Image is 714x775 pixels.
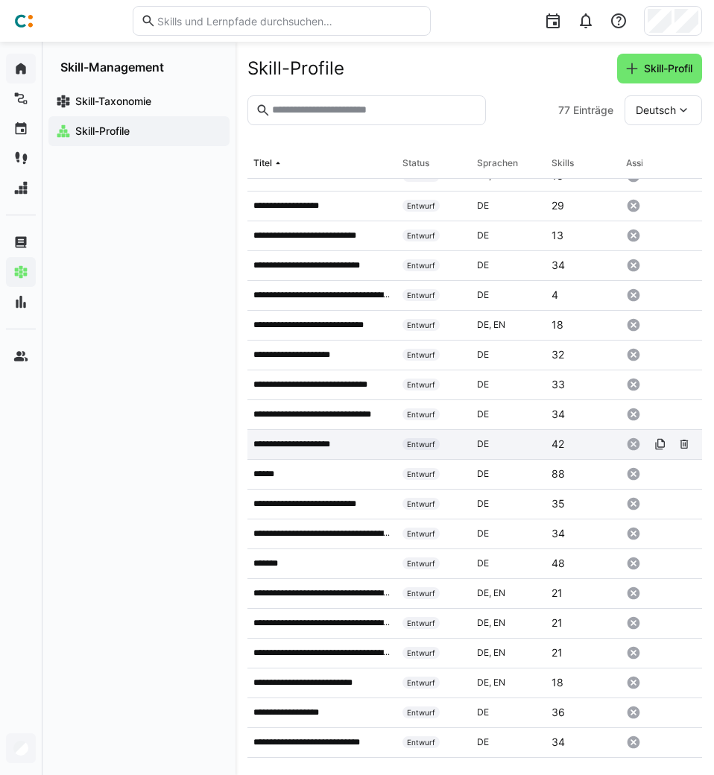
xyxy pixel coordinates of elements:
span: Entwurf [402,587,440,599]
span: Entwurf [402,319,440,331]
span: de [477,468,489,479]
p: 42 [552,437,564,452]
span: Entwurf [402,706,440,718]
span: de [477,736,489,747]
span: Entwurf [402,677,440,689]
span: Entwurf [402,468,440,480]
span: de [477,259,489,271]
div: Assigned to [626,157,675,169]
span: de [477,230,489,241]
span: Entwurf [402,408,440,420]
span: Entwurf [402,289,440,301]
div: Sprachen [477,157,518,169]
span: en [493,587,505,598]
p: 29 [552,198,564,213]
span: de [477,647,493,658]
p: 21 [552,586,563,601]
span: Entwurf [402,200,440,212]
p: 21 [552,645,563,660]
div: Status [402,157,429,169]
span: Einträge [573,103,613,118]
span: Entwurf [402,736,440,748]
span: Entwurf [402,230,440,241]
span: de [477,349,489,360]
p: 36 [552,705,565,720]
p: 18 [552,317,563,332]
span: de [477,587,493,598]
p: 34 [552,526,565,541]
span: 77 [558,103,570,118]
span: de [477,319,493,330]
p: 88 [552,466,565,481]
p: 34 [552,258,565,273]
p: 33 [552,377,565,392]
span: de [477,617,493,628]
p: 34 [552,407,565,422]
p: 48 [552,556,565,571]
span: Entwurf [402,557,440,569]
span: de [477,289,489,300]
span: Entwurf [402,379,440,390]
span: Entwurf [402,498,440,510]
span: en [493,677,505,688]
span: de [477,379,489,390]
p: 35 [552,496,565,511]
span: Deutsch [636,103,676,118]
span: Entwurf [402,528,440,540]
p: 21 [552,616,563,630]
div: Titel [253,157,272,169]
span: de [477,677,493,688]
p: 18 [552,675,563,690]
span: Entwurf [402,617,440,629]
span: en [493,617,505,628]
p: 32 [552,347,564,362]
span: de [477,557,489,569]
span: de [477,498,489,509]
div: Skills [552,157,574,169]
span: Skill-Profil [642,61,695,76]
span: de [477,200,489,211]
span: de [477,706,489,718]
span: Entwurf [402,438,440,450]
input: Skills und Lernpfade durchsuchen… [156,14,423,28]
span: de [477,408,489,420]
button: Skill-Profil [617,54,702,83]
span: Entwurf [402,349,440,361]
span: de [477,438,489,449]
span: Entwurf [402,259,440,271]
span: de [477,528,489,539]
h2: Skill-Profile [247,57,344,80]
p: 13 [552,228,563,243]
span: en [493,319,505,330]
span: Entwurf [402,647,440,659]
p: 4 [552,288,558,303]
span: en [493,647,505,658]
p: 34 [552,735,565,750]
